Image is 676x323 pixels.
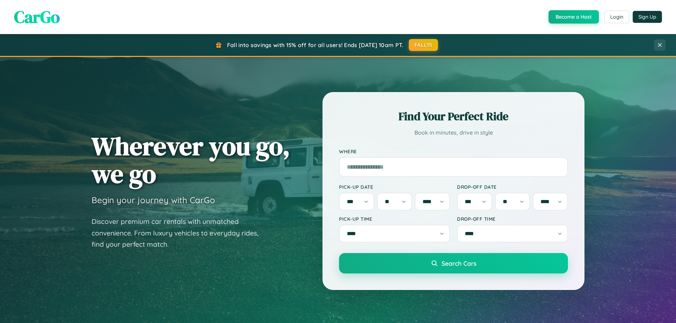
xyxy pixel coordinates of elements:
button: Search Cars [339,253,568,273]
h3: Begin your journey with CarGo [92,195,215,205]
span: Fall into savings with 15% off for all users! Ends [DATE] 10am PT. [227,41,403,49]
span: Search Cars [442,259,476,267]
label: Pick-up Time [339,216,450,222]
h1: Wherever you go, we go [92,132,290,188]
h2: Find Your Perfect Ride [339,109,568,124]
label: Where [339,148,568,154]
button: Login [604,11,629,23]
span: CarGo [14,5,60,28]
label: Pick-up Date [339,184,450,190]
button: Sign Up [633,11,662,23]
button: Become a Host [549,10,599,24]
label: Drop-off Date [457,184,568,190]
label: Drop-off Time [457,216,568,222]
p: Discover premium car rentals with unmatched convenience. From luxury vehicles to everyday rides, ... [92,216,268,250]
p: Book in minutes, drive in style [339,128,568,138]
button: FALL15 [409,39,438,51]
